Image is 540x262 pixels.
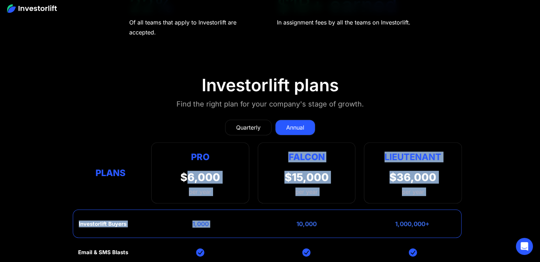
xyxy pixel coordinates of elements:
[277,17,410,27] div: In assignment fees by all the teams on Investorlift.
[202,75,339,95] div: Investorlift plans
[286,123,304,132] div: Annual
[180,187,220,196] div: per year
[284,171,328,184] div: $15,000
[516,238,533,255] div: Open Intercom Messenger
[236,123,261,132] div: Quarterly
[295,187,318,196] div: per year
[384,152,441,162] strong: Lieutenant
[402,187,424,196] div: per year
[180,150,220,164] div: Pro
[79,221,126,227] div: Investorlift Buyers
[395,220,430,228] div: 1,000,000+
[192,220,209,228] div: 1,000
[176,98,364,110] div: Find the right plan for your company's stage of growth.
[78,166,143,180] div: Plans
[296,220,317,228] div: 10,000
[389,171,436,184] div: $36,000
[129,17,264,37] div: Of all teams that apply to Investorlift are accepted.
[180,171,220,184] div: $6,000
[78,249,128,256] div: Email & SMS Blasts
[288,150,324,164] div: Falcon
